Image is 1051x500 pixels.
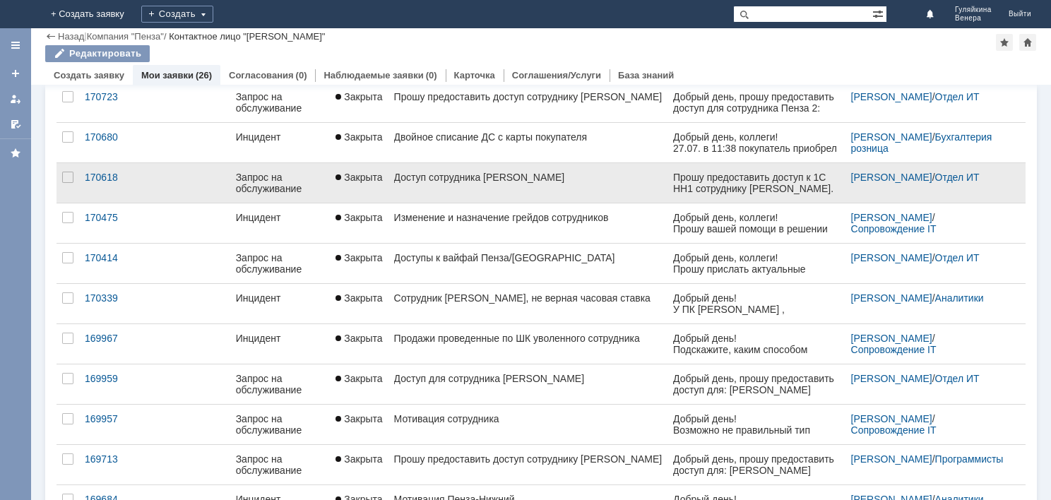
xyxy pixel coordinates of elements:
[851,413,1009,436] div: /
[388,244,668,283] a: Доступы к вайфай Пенза/[GEOGRAPHIC_DATA]
[851,91,1009,102] div: /
[230,324,331,364] a: Инцидент
[336,413,382,424] span: Закрыта
[336,292,382,304] span: Закрыта
[851,252,1009,263] div: /
[394,333,663,344] div: Продажи проведенные по ШК уволенного сотрудника
[1019,34,1036,51] div: Сделать домашней страницей
[79,83,138,122] a: 170723
[388,203,668,243] a: Изменение и назначение грейдов сотрудников
[79,244,138,283] a: 170414
[330,364,388,404] a: Закрыта
[296,70,307,81] div: (0)
[85,252,133,263] div: 170414
[85,212,133,223] div: 170475
[230,83,331,122] a: Запрос на обслуживание
[394,131,663,143] div: Двойное списание ДС с карты покупателя
[236,292,325,304] div: Инцидент
[230,405,331,444] a: Запрос на обслуживание
[85,131,133,143] div: 170680
[935,292,984,304] a: Аналитики
[79,284,138,323] a: 170339
[388,284,668,323] a: Сотрудник [PERSON_NAME], не верная часовая ставка
[79,324,138,364] a: 169967
[230,244,331,283] a: Запрос на обслуживание
[236,252,325,275] div: Запрос на обслуживание
[851,344,937,355] a: Сопровождение IT
[851,292,932,304] a: [PERSON_NAME]
[388,123,668,162] a: Двойное списание ДС с карты покупателя
[229,70,294,81] a: Согласования
[426,70,437,81] div: (0)
[236,333,325,344] div: Инцидент
[141,6,213,23] div: Создать
[996,34,1013,51] div: Добавить в избранное
[935,91,980,102] a: Отдел ИТ
[79,405,138,444] a: 169957
[935,172,980,183] a: Отдел ИТ
[85,333,133,344] div: 169967
[58,31,84,42] a: Назад
[851,292,1009,304] div: /
[336,131,382,143] span: Закрыта
[4,88,27,110] a: Мои заявки
[851,373,932,384] a: [PERSON_NAME]
[454,70,495,81] a: Карточка
[394,252,663,263] div: Доступы к вайфай Пенза/[GEOGRAPHIC_DATA]
[4,113,27,136] a: Мои согласования
[955,14,992,23] span: Венера
[394,453,663,465] div: Прошу предоставить доступ сотруднику [PERSON_NAME]
[336,252,382,263] span: Закрыта
[851,333,932,344] a: [PERSON_NAME]
[851,212,932,223] a: [PERSON_NAME]
[236,172,325,194] div: Запрос на обслуживание
[394,91,663,102] div: Прошу предоставить доступ сотруднику [PERSON_NAME]
[87,31,164,42] a: Компания "Пенза"
[230,123,331,162] a: Инцидент
[394,373,663,384] div: Доступ для сотрудника [PERSON_NAME]
[230,284,331,323] a: Инцидент
[336,172,382,183] span: Закрыта
[79,364,138,404] a: 169959
[388,364,668,404] a: Доступ для сотрудника [PERSON_NAME]
[169,31,325,42] div: Контактное лицо "[PERSON_NAME]"
[330,83,388,122] a: Закрыта
[230,203,331,243] a: Инцидент
[851,212,1009,234] div: /
[85,172,133,183] div: 170618
[230,364,331,404] a: Запрос на обслуживание
[851,131,932,143] a: [PERSON_NAME]
[872,6,886,20] span: Расширенный поиск
[394,212,663,223] div: Изменение и назначение грейдов сотрудников
[618,70,674,81] a: База знаний
[79,445,138,484] a: 169713
[54,70,124,81] a: Создать заявку
[85,413,133,424] div: 169957
[851,333,1009,355] div: /
[85,292,133,304] div: 170339
[330,284,388,323] a: Закрыта
[236,373,325,395] div: Запрос на обслуживание
[141,70,194,81] a: Мои заявки
[236,453,325,476] div: Запрос на обслуживание
[85,373,133,384] div: 169959
[851,131,1009,154] div: /
[330,445,388,484] a: Закрыта
[236,131,325,143] div: Инцидент
[79,203,138,243] a: 170475
[851,252,932,263] a: [PERSON_NAME]
[336,91,382,102] span: Закрыта
[4,62,27,85] a: Создать заявку
[955,6,992,14] span: Гуляйкина
[236,413,325,436] div: Запрос на обслуживание
[336,453,382,465] span: Закрыта
[388,163,668,203] a: Доступ сотрудника [PERSON_NAME]
[87,31,170,42] div: /
[85,453,133,465] div: 169713
[851,373,1009,384] div: /
[336,333,382,344] span: Закрыта
[388,405,668,444] a: Мотивация сотрудника
[851,413,932,424] a: [PERSON_NAME]
[388,83,668,122] a: Прошу предоставить доступ сотруднику [PERSON_NAME]
[851,424,937,436] a: Сопровождение IT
